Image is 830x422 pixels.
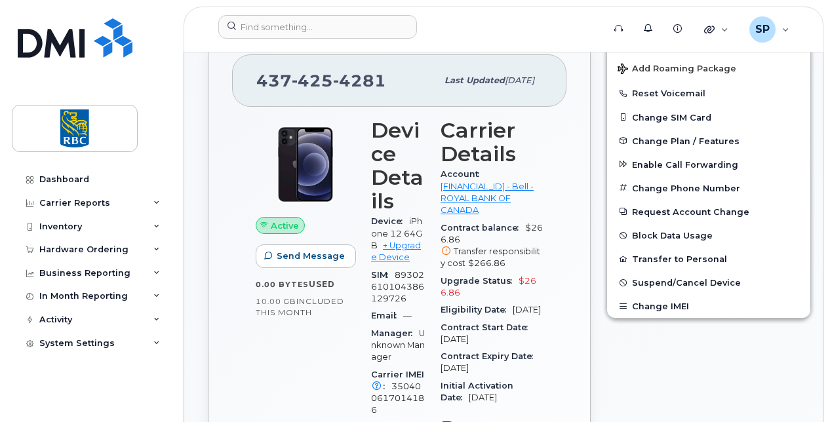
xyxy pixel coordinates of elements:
span: $266.86 [468,258,505,268]
span: SIM [371,270,395,280]
button: Reset Voicemail [607,81,810,105]
button: Change Phone Number [607,176,810,200]
button: Add Roaming Package [607,54,810,81]
span: $266.86 [441,276,536,297]
h3: Device Details [371,119,425,213]
span: 425 [292,71,333,90]
span: Contract Expiry Date [441,351,540,361]
span: Active [271,220,299,232]
a: + Upgrade Device [371,240,421,262]
span: Change Plan / Features [632,136,740,145]
span: Contract balance [441,223,525,233]
span: $266.86 [441,223,543,270]
span: Last updated [445,75,505,85]
button: Change Plan / Features [607,129,810,153]
span: 4281 [333,71,386,90]
span: 350400617014186 [371,381,424,415]
span: Account [441,169,486,179]
span: Suspend/Cancel Device [632,278,741,288]
span: SP [755,22,770,37]
span: [DATE] [505,75,534,85]
span: 0.00 Bytes [256,280,309,289]
button: Enable Call Forwarding [607,153,810,176]
span: Initial Activation Date [441,381,513,402]
span: [DATE] [441,334,469,344]
span: Device [371,216,409,226]
button: Request Account Change [607,200,810,223]
span: Manager [371,328,419,338]
button: Send Message [256,244,356,268]
span: Contract Start Date [441,322,534,332]
span: used [309,279,335,289]
a: [FINANCIAL_ID] - Bell - ROYAL BANK OF CANADA [441,182,534,216]
span: included this month [256,296,344,318]
div: Quicklinks [695,16,738,43]
span: — [403,311,412,320]
button: Suspend/Cancel Device [607,271,810,294]
button: Block Data Usage [607,223,810,247]
button: Transfer to Personal [607,247,810,271]
div: Savan Patel [740,16,799,43]
span: 437 [256,71,386,90]
h3: Carrier Details [441,119,543,166]
span: Enable Call Forwarding [632,159,738,169]
span: Add Roaming Package [618,64,736,76]
span: Send Message [277,250,345,262]
input: Find something... [218,15,417,39]
button: Change SIM Card [607,105,810,129]
span: Carrier IMEI [371,370,424,391]
span: Email [371,311,403,320]
img: iPhone_12.jpg [266,125,345,204]
span: iPhone 12 64GB [371,216,422,250]
span: [DATE] [513,305,541,315]
span: Eligibility Date [441,305,513,315]
span: Unknown Manager [371,328,425,362]
span: 10.00 GB [256,297,296,306]
span: [DATE] [441,363,469,373]
span: [DATE] [469,393,497,402]
span: Transfer responsibility cost [441,246,540,268]
span: 89302610104386129726 [371,270,424,304]
button: Change IMEI [607,294,810,318]
span: Upgrade Status [441,276,519,286]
